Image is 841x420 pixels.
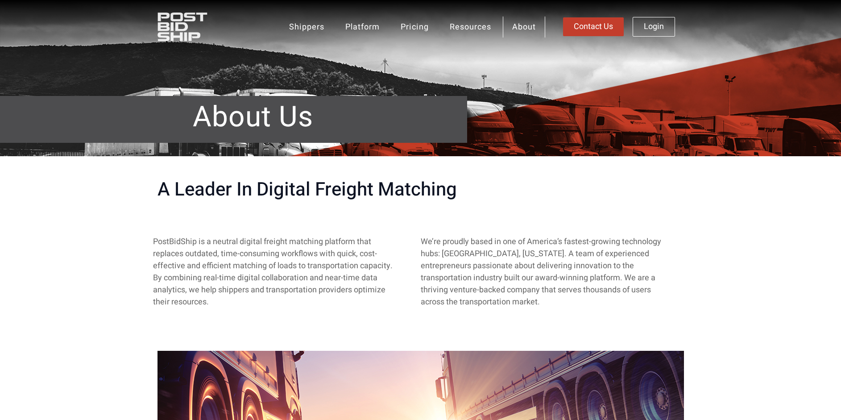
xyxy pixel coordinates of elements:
span: Contact Us [574,23,613,31]
a: Shippers [280,17,334,37]
a: About [503,17,545,37]
span: Login [644,23,664,31]
a: Pricing [391,17,438,37]
a: Contact Us [563,17,624,36]
a: Resources [440,17,501,37]
p: We’re proudly based in one of America’s fastest-growing technology hubs: [GEOGRAPHIC_DATA], [US_S... [421,236,664,308]
img: PostBidShip [157,12,236,41]
a: Platform [336,17,389,37]
span: A leader in Digital freight Matching [157,179,457,201]
a: Login [633,17,675,37]
span: About Us [193,100,313,135]
div: PostBidShip is a neutral digital freight matching platform that replaces outdated, time-consuming... [153,236,396,308]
